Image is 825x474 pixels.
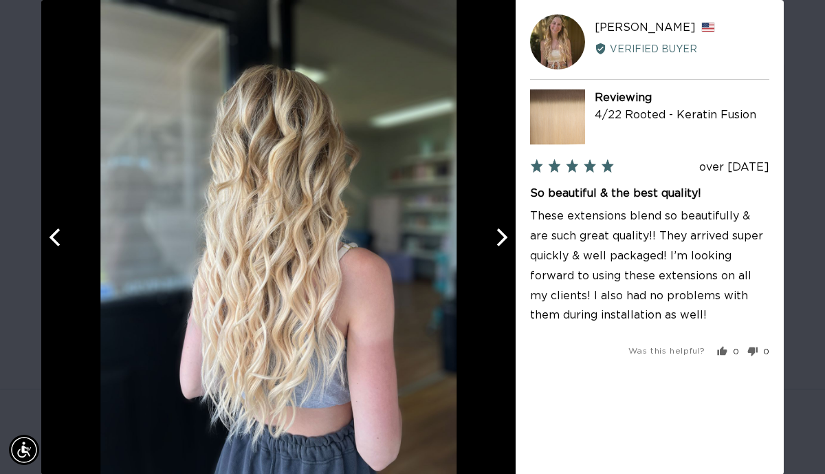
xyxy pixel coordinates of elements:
button: Yes [717,347,739,357]
div: AS [530,14,585,69]
p: These extensions blend so beautifully & are such great quality!! They arrived super quickly & wel... [530,207,769,326]
span: over [DATE] [699,162,769,173]
button: No [742,347,769,357]
a: 4/22 Rooted - Keratin Fusion [595,110,756,121]
h2: So beautiful & the best quality! [530,186,769,201]
div: Verified Buyer [595,42,769,57]
span: [PERSON_NAME] [595,22,696,33]
span: United States [701,23,715,33]
div: Reviewing [595,89,769,107]
button: Previous [41,222,71,252]
span: Was this helpful? [628,347,705,356]
button: Next [485,222,516,252]
img: 4/22 Rooted - Keratin Fusion [530,89,585,144]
